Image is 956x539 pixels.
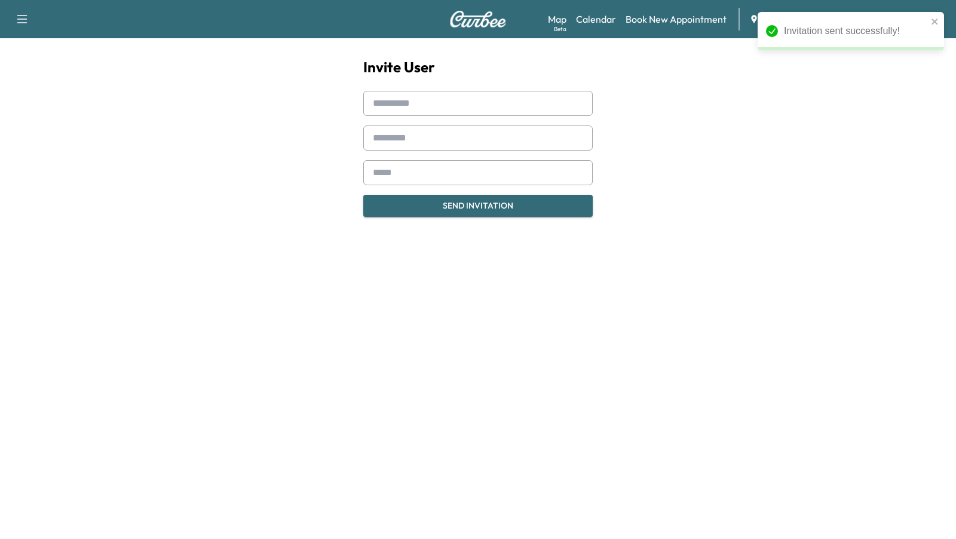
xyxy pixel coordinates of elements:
[554,24,566,33] div: Beta
[449,11,507,27] img: Curbee Logo
[548,12,566,26] a: MapBeta
[931,17,939,26] button: close
[576,12,616,26] a: Calendar
[626,12,727,26] a: Book New Appointment
[363,57,593,76] h1: Invite User
[784,24,927,38] div: Invitation sent successfully!
[363,195,593,217] button: Send Invitation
